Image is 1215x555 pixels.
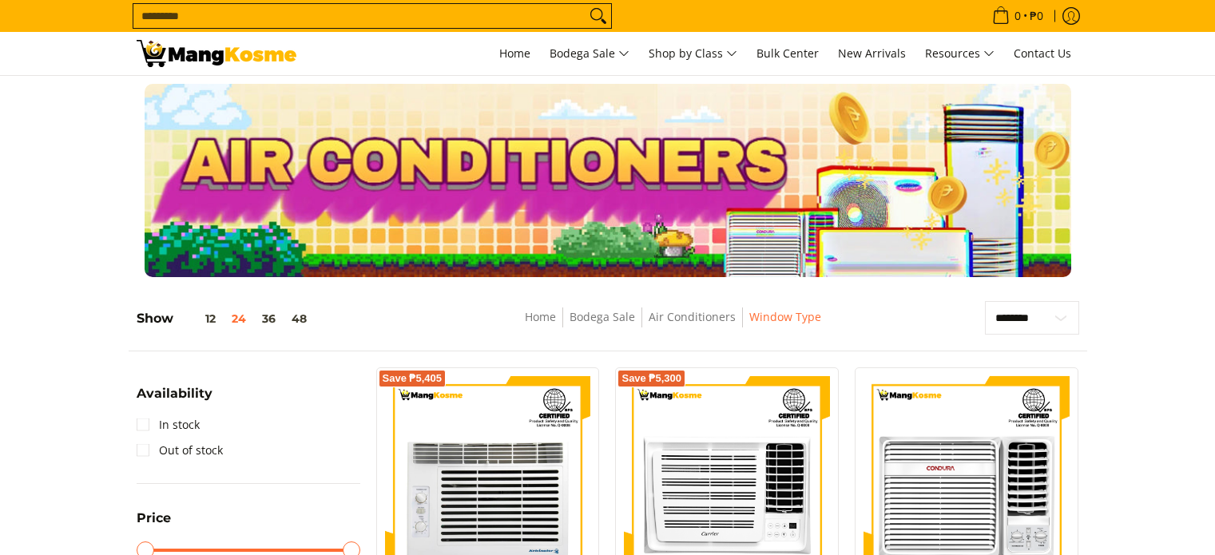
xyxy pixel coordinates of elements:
[137,311,315,327] h5: Show
[137,387,212,400] span: Availability
[641,32,745,75] a: Shop by Class
[383,374,443,383] span: Save ₱5,405
[137,438,223,463] a: Out of stock
[550,44,629,64] span: Bodega Sale
[830,32,914,75] a: New Arrivals
[925,44,995,64] span: Resources
[987,7,1048,25] span: •
[838,46,906,61] span: New Arrivals
[1012,10,1023,22] span: 0
[224,312,254,325] button: 24
[137,387,212,412] summary: Open
[749,307,821,327] span: Window Type
[756,46,819,61] span: Bulk Center
[649,309,736,324] a: Air Conditioners
[499,46,530,61] span: Home
[1014,46,1071,61] span: Contact Us
[1027,10,1046,22] span: ₱0
[570,309,635,324] a: Bodega Sale
[748,32,827,75] a: Bulk Center
[649,44,737,64] span: Shop by Class
[137,412,200,438] a: In stock
[137,512,171,537] summary: Open
[173,312,224,325] button: 12
[542,32,637,75] a: Bodega Sale
[254,312,284,325] button: 36
[917,32,1003,75] a: Resources
[137,40,296,67] img: Bodega Sale Aircon l Mang Kosme: Home Appliances Warehouse Sale Window Type
[312,32,1079,75] nav: Main Menu
[415,307,931,343] nav: Breadcrumbs
[525,309,556,324] a: Home
[491,32,538,75] a: Home
[284,312,315,325] button: 48
[1006,32,1079,75] a: Contact Us
[586,4,611,28] button: Search
[621,374,681,383] span: Save ₱5,300
[137,512,171,525] span: Price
